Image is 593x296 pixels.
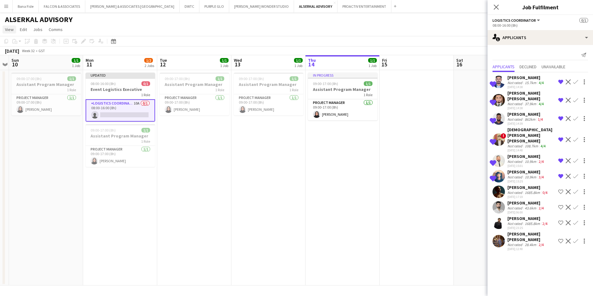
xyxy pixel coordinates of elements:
app-card-role: Project Manager1/109:00-17:00 (8h)[PERSON_NAME] [86,146,155,167]
div: In progress09:00-17:00 (8h)1/1Assistant Program Manager1 RoleProject Manager1/109:00-17:00 (8h)[P... [308,73,377,120]
span: 08:00-16:00 (8h) [91,81,116,86]
app-card-role: Logistics Coordinator10A0/108:00-16:00 (8h) [86,99,155,122]
span: Declined [519,65,537,69]
div: [PERSON_NAME] [507,169,545,175]
div: 1685.8km [524,221,541,226]
div: 09:00-17:00 (8h)1/1Assistant Program Manager1 RoleProject Manager1/109:00-17:00 (8h)[PERSON_NAME] [11,73,81,115]
div: [DATE] 15:25 [507,179,545,183]
h3: Event Logistics Executive [86,87,155,92]
button: ALSERKAL ADVISORY [294,0,337,12]
h3: Assistant Program Manager [11,82,81,87]
span: Thu [308,57,316,63]
span: Comms [49,27,63,32]
h3: Job Fulfilment [488,3,593,11]
h3: Assistant Program Manager [160,82,229,87]
div: Not rated [507,117,524,122]
div: Not rated [507,221,524,226]
button: PURPLE GLO [199,0,229,12]
div: [DATE] 06:00 [507,210,545,214]
span: 1 Role [67,87,76,92]
div: [DATE] [5,48,19,54]
div: 15.7km [524,80,537,85]
span: 12 [159,61,167,68]
app-job-card: Updated08:00-16:00 (8h)0/1Event Logistics Executive1 RoleLogistics Coordinator10A0/108:00-16:00 (8h) [86,73,155,122]
span: 14 [307,61,316,68]
span: 10 [11,61,19,68]
h3: Assistant Program Manager [234,82,303,87]
h3: Assistant Program Manager [86,133,155,139]
app-card-role: Project Manager1/109:00-17:00 (8h)[PERSON_NAME] [234,94,303,115]
div: [PERSON_NAME] [507,154,545,159]
span: View [5,27,14,32]
div: [PERSON_NAME] [507,185,549,190]
app-job-card: 09:00-17:00 (8h)1/1Assistant Program Manager1 RoleProject Manager1/109:00-17:00 (8h)[PERSON_NAME] [160,73,229,115]
span: Applicants [493,65,515,69]
span: 1/1 [67,76,76,81]
app-skills-label: 2/4 [539,242,544,247]
div: 37.9km [524,101,537,106]
div: Not rated [507,80,524,85]
span: 15 [381,61,387,68]
span: Edit [20,27,27,32]
span: Fri [382,57,387,63]
div: 862km [524,117,537,122]
div: [DEMOGRAPHIC_DATA][PERSON_NAME] [PERSON_NAME] [507,127,556,144]
div: [DATE] 14:38 [507,106,556,110]
span: 11 [85,61,94,68]
span: 09:00-17:00 (8h) [165,76,190,81]
span: 09:00-17:00 (8h) [16,76,42,81]
div: 1 Job [294,63,302,68]
div: 108.7km [524,144,539,148]
span: Wed [234,57,242,63]
span: 1/1 [368,58,377,63]
div: [DATE] 23:25 [507,226,549,230]
div: In progress [308,73,377,78]
div: [DATE] 15:01 [507,164,545,168]
app-card-role: Project Manager1/109:00-17:00 (8h)[PERSON_NAME] [160,94,229,115]
div: 43.6km [524,206,537,210]
div: 10.9km [524,159,537,164]
div: [PERSON_NAME] [507,111,544,117]
div: Updated [86,73,155,78]
button: DWTC [180,0,199,12]
div: Not rated [507,175,524,179]
div: Not rated [507,159,524,164]
div: [DATE] 14:38 [507,85,545,89]
span: Mon [86,57,94,63]
span: 1/1 [290,76,298,81]
app-card-role: Project Manager1/109:00-17:00 (8h)[PERSON_NAME] [11,94,81,115]
app-skills-label: 2/4 [542,221,547,226]
span: 09:00-17:00 (8h) [91,128,116,132]
span: Unavailable [542,65,565,69]
div: Not rated [507,206,524,210]
span: 13 [233,61,242,68]
div: Applicants [488,30,593,45]
a: View [2,25,16,34]
div: [DATE] 12:40 [507,247,556,251]
div: [PERSON_NAME] [507,216,549,221]
h1: ALSERKAL ADVISORY [5,15,73,24]
div: 08:00-16:00 (8h) [493,23,588,28]
button: Bona Fide [13,0,39,12]
div: Not rated [507,190,524,195]
span: ! [501,133,506,139]
span: Sat [456,57,463,63]
span: 0/1 [141,81,150,86]
span: 09:00-17:00 (8h) [313,81,338,86]
app-skills-label: 0/4 [542,190,547,195]
span: 1/1 [364,81,372,86]
div: [DATE] 14:39 [507,122,544,126]
app-skills-label: 4/4 [539,80,544,85]
span: 1/1 [72,58,80,63]
button: FALCON & ASSOCIATES [39,0,85,12]
span: 1 Role [141,92,150,97]
button: PROACTIV ENTERTAINMENT [337,0,391,12]
app-card-role: Project Manager1/109:00-17:00 (8h)[PERSON_NAME] [308,99,377,120]
div: [PERSON_NAME] [507,200,545,206]
span: 09:00-17:00 (8h) [239,76,264,81]
div: Not rated [507,242,524,247]
span: 16 [455,61,463,68]
div: Not rated [507,101,524,106]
